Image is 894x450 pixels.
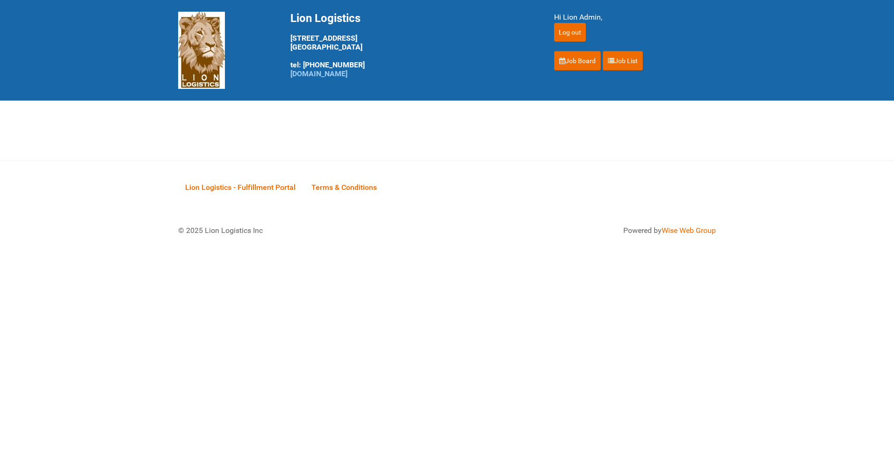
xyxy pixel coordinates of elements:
[178,173,303,202] a: Lion Logistics - Fulfillment Portal
[603,51,643,71] a: Job List
[178,12,225,89] img: Lion Logistics
[662,226,716,235] a: Wise Web Group
[290,69,347,78] a: [DOMAIN_NAME]
[185,183,296,192] span: Lion Logistics - Fulfillment Portal
[554,12,716,23] div: Hi Lion Admin,
[178,45,225,54] a: Lion Logistics
[290,12,360,25] span: Lion Logistics
[554,51,601,71] a: Job Board
[304,173,384,202] a: Terms & Conditions
[171,218,442,243] div: © 2025 Lion Logistics Inc
[459,225,716,236] div: Powered by
[311,183,377,192] span: Terms & Conditions
[290,12,531,78] div: [STREET_ADDRESS] [GEOGRAPHIC_DATA] tel: [PHONE_NUMBER]
[554,23,586,42] input: Log out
